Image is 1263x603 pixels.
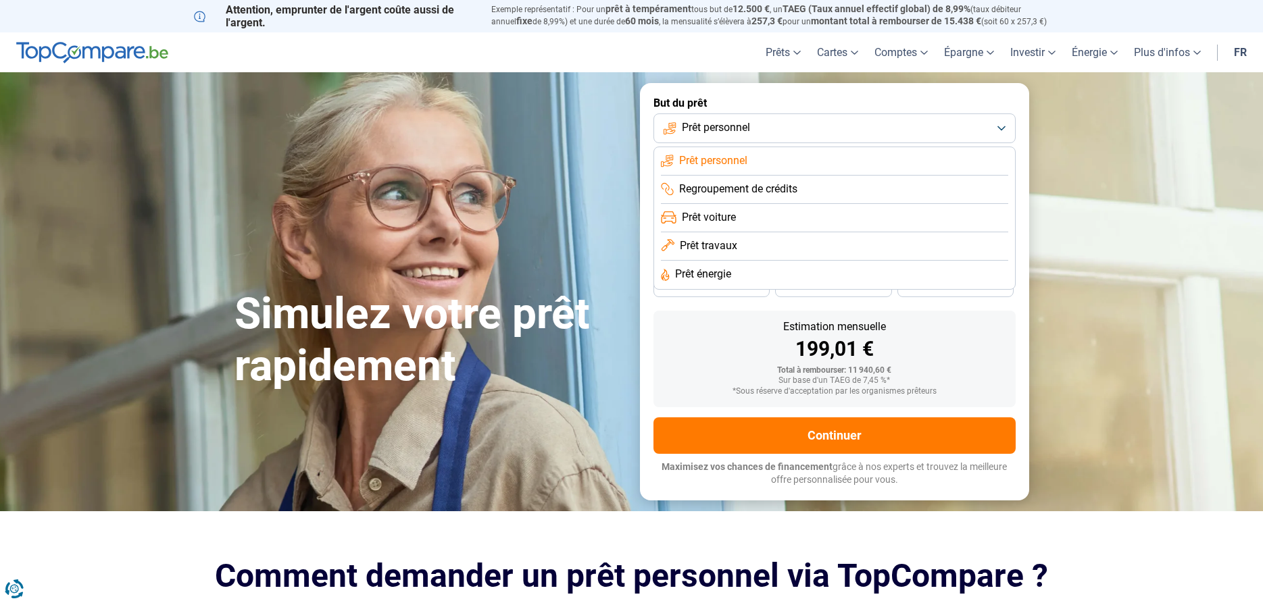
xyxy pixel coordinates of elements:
[1002,32,1064,72] a: Investir
[653,417,1016,454] button: Continuer
[1226,32,1255,72] a: fr
[818,283,848,291] span: 30 mois
[491,3,1070,28] p: Exemple représentatif : Pour un tous but de , un (taux débiteur annuel de 8,99%) et une durée de ...
[653,113,1016,143] button: Prêt personnel
[682,120,750,135] span: Prêt personnel
[1126,32,1209,72] a: Plus d'infos
[941,283,970,291] span: 24 mois
[733,3,770,14] span: 12.500 €
[605,3,691,14] span: prêt à tempérament
[675,267,731,282] span: Prêt énergie
[751,16,783,26] span: 257,3 €
[625,16,659,26] span: 60 mois
[866,32,936,72] a: Comptes
[194,3,475,29] p: Attention, emprunter de l'argent coûte aussi de l'argent.
[516,16,533,26] span: fixe
[682,210,736,225] span: Prêt voiture
[936,32,1002,72] a: Épargne
[679,182,797,196] span: Regroupement de crédits
[664,321,1005,332] div: Estimation mensuelle
[758,32,809,72] a: Prêts
[1064,32,1126,72] a: Énergie
[679,153,747,168] span: Prêt personnel
[664,339,1005,359] div: 199,01 €
[783,3,970,14] span: TAEG (Taux annuel effectif global) de 8,99%
[16,42,168,63] img: TopCompare
[664,376,1005,386] div: Sur base d'un TAEG de 7,45 %*
[664,387,1005,396] div: *Sous réserve d'acceptation par les organismes prêteurs
[234,288,624,392] h1: Simulez votre prêt rapidement
[664,366,1005,375] div: Total à rembourser: 11 940,60 €
[653,97,1016,109] label: But du prêt
[811,16,981,26] span: montant total à rembourser de 15.438 €
[653,461,1016,487] p: grâce à nos experts et trouvez la meilleure offre personnalisée pour vous.
[697,283,726,291] span: 36 mois
[809,32,866,72] a: Cartes
[680,238,737,253] span: Prêt travaux
[662,461,833,472] span: Maximisez vos chances de financement
[194,557,1070,594] h2: Comment demander un prêt personnel via TopCompare ?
